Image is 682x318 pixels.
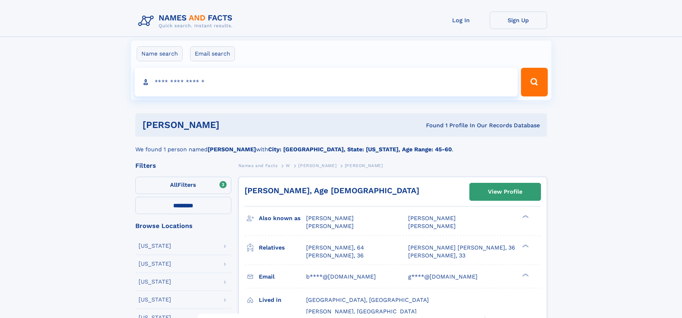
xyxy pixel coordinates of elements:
[408,215,456,222] span: [PERSON_NAME]
[268,146,452,153] b: City: [GEOGRAPHIC_DATA], State: [US_STATE], Age Range: 45-60
[245,186,419,195] a: [PERSON_NAME], Age [DEMOGRAPHIC_DATA]
[139,279,171,285] div: [US_STATE]
[323,122,540,129] div: Found 1 Profile In Our Records Database
[298,163,337,168] span: [PERSON_NAME]
[306,215,354,222] span: [PERSON_NAME]
[488,184,522,200] div: View Profile
[259,271,306,283] h3: Email
[408,252,465,260] a: [PERSON_NAME], 33
[521,272,529,277] div: ❯
[521,243,529,248] div: ❯
[135,137,547,154] div: We found 1 person named with .
[298,161,337,170] a: [PERSON_NAME]
[135,223,231,229] div: Browse Locations
[306,252,364,260] a: [PERSON_NAME], 36
[208,146,256,153] b: [PERSON_NAME]
[238,161,278,170] a: Names and Facts
[286,161,290,170] a: W
[142,120,323,129] h1: [PERSON_NAME]
[306,223,354,229] span: [PERSON_NAME]
[521,68,547,96] button: Search Button
[408,223,456,229] span: [PERSON_NAME]
[470,183,541,200] a: View Profile
[259,294,306,306] h3: Lived in
[259,212,306,224] h3: Also known as
[259,242,306,254] h3: Relatives
[490,11,547,29] a: Sign Up
[306,244,364,252] a: [PERSON_NAME], 64
[432,11,490,29] a: Log In
[306,308,417,315] span: [PERSON_NAME], [GEOGRAPHIC_DATA]
[137,46,183,61] label: Name search
[521,214,529,219] div: ❯
[170,181,178,188] span: All
[139,297,171,303] div: [US_STATE]
[286,163,290,168] span: W
[139,243,171,249] div: [US_STATE]
[190,46,235,61] label: Email search
[135,68,518,96] input: search input
[345,163,383,168] span: [PERSON_NAME]
[139,261,171,267] div: [US_STATE]
[306,296,429,303] span: [GEOGRAPHIC_DATA], [GEOGRAPHIC_DATA]
[135,11,238,31] img: Logo Names and Facts
[135,162,231,169] div: Filters
[135,177,231,194] label: Filters
[408,244,515,252] a: [PERSON_NAME] [PERSON_NAME], 36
